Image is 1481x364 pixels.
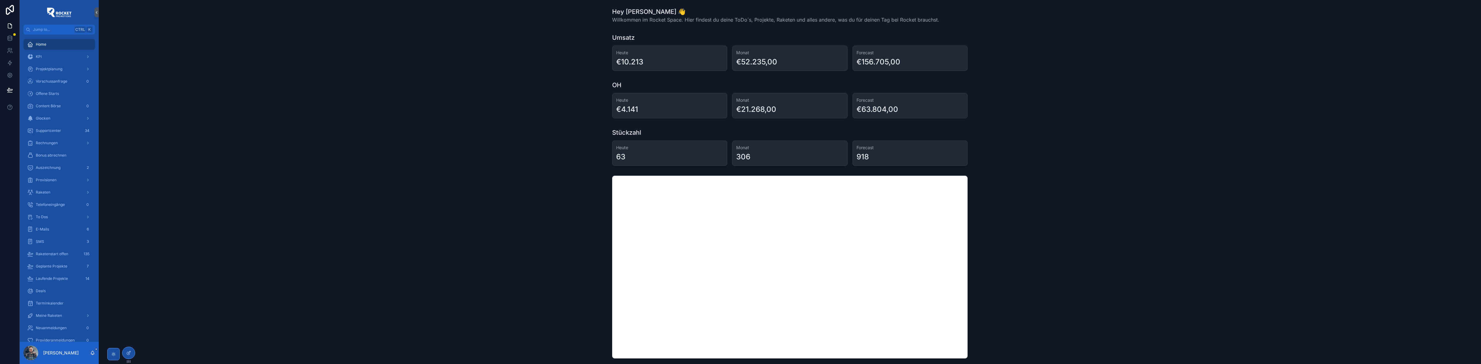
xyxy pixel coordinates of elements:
h3: Heute [616,97,723,103]
span: KPI [36,54,42,59]
a: KPI [23,51,95,62]
h1: Stückzahl [612,128,641,137]
h1: OH [612,81,621,89]
a: E-Mails6 [23,224,95,235]
a: Vorschussanfrage0 [23,76,95,87]
h3: Forecast [857,50,964,56]
h3: Forecast [857,97,964,103]
a: Provideranmeldungen0 [23,335,95,346]
a: Neuanmeldungen0 [23,322,95,333]
span: Home [36,42,46,47]
img: App logo [47,7,72,17]
div: €156.705,00 [857,57,900,67]
a: Supportcenter34 [23,125,95,136]
button: Jump to...CtrlK [23,25,95,35]
a: Raketen [23,187,95,198]
a: Deals [23,285,95,297]
div: €21.268,00 [736,104,776,114]
div: 306 [736,152,750,162]
span: Neuanmeldungen [36,325,67,330]
div: 0 [84,78,91,85]
span: Offene Starts [36,91,59,96]
h3: Monat [736,97,843,103]
a: Home [23,39,95,50]
span: Terminkalender [36,301,64,306]
a: Projektplanung [23,63,95,75]
div: 14 [84,275,91,282]
a: Raketenstart offen135 [23,248,95,260]
span: Geplante Projekte [36,264,67,269]
a: Provisionen [23,174,95,186]
div: 0 [84,324,91,332]
h3: Heute [616,145,723,151]
span: Auszeichnung [36,165,60,170]
div: scrollable content [20,35,99,342]
span: Jump to... [33,27,72,32]
a: Telefoneingänge0 [23,199,95,210]
h3: Heute [616,50,723,56]
a: SMS3 [23,236,95,247]
div: €52.235,00 [736,57,777,67]
div: 0 [84,201,91,208]
span: Ctrl [75,27,86,33]
h3: Monat [736,145,843,151]
div: 918 [857,152,869,162]
a: Auszeichnung2 [23,162,95,173]
div: 2 [84,164,91,171]
h3: Forecast [857,145,964,151]
span: Willkommen im Rocket Space. Hier findest du deine ToDo´s, Projekte, Raketen und alles andere, was... [612,16,939,23]
div: €63.804,00 [857,104,898,114]
a: To Dos [23,211,95,223]
a: Glocken [23,113,95,124]
span: K [87,27,92,32]
span: Laufende Projekte [36,276,68,281]
span: Rechnungen [36,141,58,145]
span: Bonus abrechnen [36,153,66,158]
div: €10.213 [616,57,643,67]
span: Raketenstart offen [36,252,68,256]
span: Provisionen [36,178,56,182]
a: Rechnungen [23,137,95,149]
div: 135 [82,250,91,258]
p: [PERSON_NAME] [43,350,79,356]
span: Content Börse [36,104,61,108]
span: Provideranmeldungen [36,338,75,343]
h3: Monat [736,50,843,56]
h1: Umsatz [612,33,635,42]
div: 7 [84,263,91,270]
span: To Dos [36,215,48,219]
a: Terminkalender [23,298,95,309]
a: Bonus abrechnen [23,150,95,161]
a: Laufende Projekte14 [23,273,95,284]
span: Raketen [36,190,50,195]
span: Glocken [36,116,50,121]
a: Geplante Projekte7 [23,261,95,272]
span: Projektplanung [36,67,62,72]
div: 6 [84,226,91,233]
span: Supportcenter [36,128,61,133]
div: 63 [616,152,625,162]
div: €4.141 [616,104,638,114]
span: Meine Raketen [36,313,62,318]
a: Meine Raketen [23,310,95,321]
a: Offene Starts [23,88,95,99]
div: 3 [84,238,91,245]
a: Content Börse0 [23,100,95,112]
span: Vorschussanfrage [36,79,67,84]
div: 34 [83,127,91,134]
span: Deals [36,288,46,293]
span: E-Mails [36,227,49,232]
span: Telefoneingänge [36,202,65,207]
span: SMS [36,239,44,244]
h1: Hey [PERSON_NAME] 👋 [612,7,939,16]
div: 0 [84,102,91,110]
div: 0 [84,337,91,344]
